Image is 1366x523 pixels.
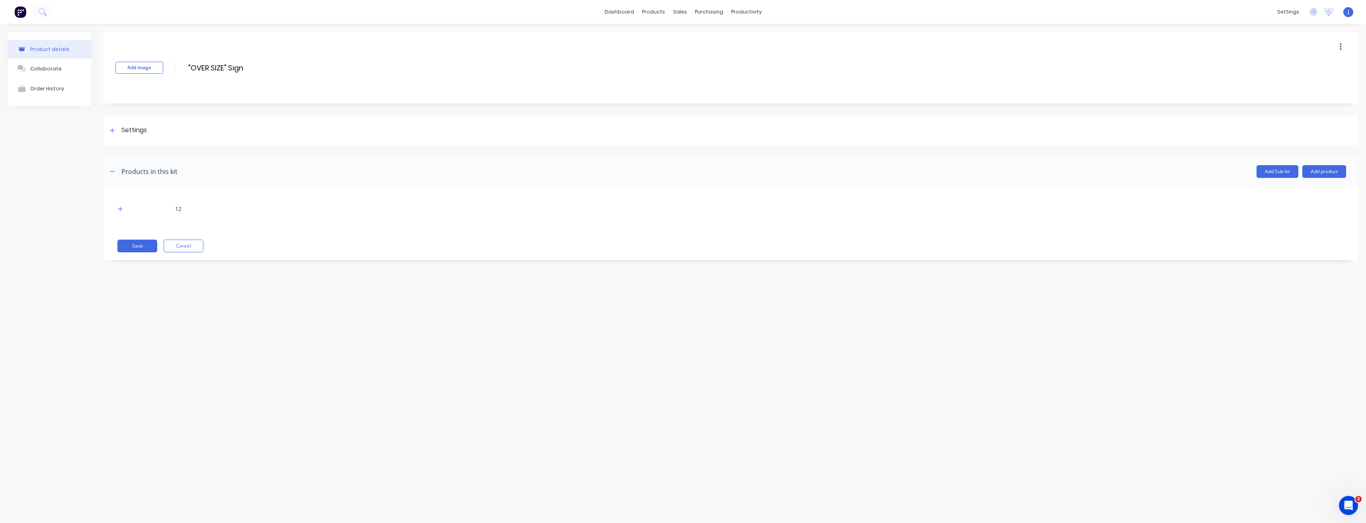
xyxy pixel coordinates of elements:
[1273,6,1303,18] div: settings
[8,59,92,78] button: Collaborate
[8,40,92,59] button: Product details
[121,125,147,135] div: Settings
[1257,165,1298,178] button: Add Sub-kit
[1302,165,1346,178] button: Add product
[1348,8,1349,16] span: J
[187,62,328,74] input: Enter kit name
[1355,496,1362,502] span: 2
[1339,496,1358,515] iframe: Intercom live chat
[30,86,64,92] div: Order History
[175,205,181,213] div: 12
[14,6,26,18] img: Factory
[115,62,163,74] button: Add image
[164,240,203,252] button: Cancel
[669,6,691,18] div: sales
[638,6,669,18] div: products
[601,6,638,18] a: dashboard
[8,78,92,98] button: Order History
[121,167,178,176] div: Products in this kit
[117,240,157,252] button: Save
[727,6,766,18] div: productivity
[691,6,727,18] div: purchasing
[30,66,62,72] div: Collaborate
[30,46,70,52] div: Product details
